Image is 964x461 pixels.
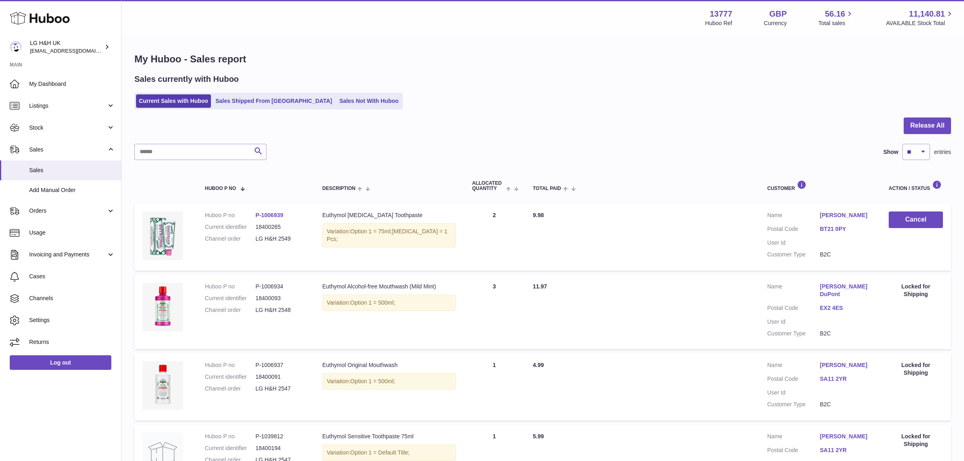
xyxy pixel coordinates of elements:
[767,304,820,314] dt: Postal Code
[30,47,119,54] span: [EMAIL_ADDRESS][DOMAIN_NAME]
[136,94,211,108] a: Current Sales with Huboo
[134,74,239,85] h2: Sales currently with Huboo
[255,361,306,369] dd: P-1006937
[710,9,732,19] strong: 13777
[29,316,115,324] span: Settings
[205,385,255,393] dt: Channel order
[889,361,943,377] div: Locked for Shipping
[886,19,954,27] span: AVAILABLE Stock Total
[134,53,951,66] h1: My Huboo - Sales report
[205,223,255,231] dt: Current identifier
[820,401,872,408] dd: B2C
[820,375,872,383] a: SA11 2YR
[769,9,787,19] strong: GBP
[30,39,103,55] div: LG H&H UK
[255,212,283,218] a: P-1006939
[818,9,854,27] a: 56.16 Total sales
[464,275,525,349] td: 3
[205,186,236,191] span: Huboo P no
[255,306,306,314] dd: LG H&H 2548
[889,433,943,448] div: Locked for Shipping
[205,361,255,369] dt: Huboo P no
[886,9,954,27] a: 11,140.81 AVAILABLE Stock Total
[820,225,872,233] a: BT21 0PY
[934,148,951,156] span: entries
[322,186,355,191] span: Description
[767,225,820,235] dt: Postal Code
[820,304,872,312] a: EX2 4ES
[29,124,106,132] span: Stock
[322,211,456,219] div: Euthymol [MEDICAL_DATA] Toothpaste
[533,433,544,440] span: 5.99
[820,283,872,298] a: [PERSON_NAME] DuPont
[820,330,872,337] dd: B2C
[889,211,943,228] button: Cancel
[464,353,525,420] td: 1
[533,283,547,290] span: 11.97
[889,180,943,191] div: Action / Status
[889,283,943,298] div: Locked for Shipping
[767,361,820,371] dt: Name
[350,449,410,456] span: Option 1 = Default Title;
[820,433,872,440] a: [PERSON_NAME]
[322,283,456,290] div: Euthymol Alcohol-free Mouthwash (Mild Mint)
[767,389,820,397] dt: User Id
[29,186,115,194] span: Add Manual Order
[322,295,456,311] div: Variation:
[205,433,255,440] dt: Huboo P no
[767,446,820,456] dt: Postal Code
[205,295,255,302] dt: Current identifier
[767,375,820,385] dt: Postal Code
[29,146,106,154] span: Sales
[767,251,820,258] dt: Customer Type
[143,361,183,410] img: Euthymol-Original-Mouthwash-500ml.webp
[909,9,945,19] span: 11,140.81
[255,444,306,452] dd: 18400194
[825,9,845,19] span: 56.16
[767,330,820,337] dt: Customer Type
[820,211,872,219] a: [PERSON_NAME]
[29,229,115,237] span: Usage
[322,373,456,390] div: Variation:
[143,211,183,260] img: whitening-toothpaste.webp
[205,283,255,290] dt: Huboo P no
[29,251,106,258] span: Invoicing and Payments
[322,223,456,248] div: Variation:
[29,338,115,346] span: Returns
[820,446,872,454] a: SA11 2YR
[255,283,306,290] dd: P-1006934
[322,433,456,440] div: Euthymol Sensitive Toothpaste 75ml
[533,362,544,368] span: 4.99
[10,41,22,53] img: veechen@lghnh.co.uk
[255,433,306,440] dd: P-1039812
[255,373,306,381] dd: 18400091
[350,299,395,306] span: Option 1 = 500ml;
[820,251,872,258] dd: B2C
[322,361,456,369] div: Euthymol Original Mouthwash
[904,117,951,134] button: Release All
[336,94,401,108] a: Sales Not With Huboo
[767,239,820,247] dt: User Id
[767,318,820,326] dt: User Id
[205,235,255,243] dt: Channel order
[767,433,820,442] dt: Name
[764,19,787,27] div: Currency
[255,223,306,231] dd: 18400265
[818,19,854,27] span: Total sales
[255,385,306,393] dd: LG H&H 2547
[767,401,820,408] dt: Customer Type
[533,186,561,191] span: Total paid
[350,228,392,235] span: Option 1 = 75ml;
[29,273,115,280] span: Cases
[883,148,898,156] label: Show
[213,94,335,108] a: Sales Shipped From [GEOGRAPHIC_DATA]
[533,212,544,218] span: 9.98
[350,378,395,384] span: Option 1 = 500ml;
[10,355,111,370] a: Log out
[29,166,115,174] span: Sales
[205,373,255,381] dt: Current identifier
[29,80,115,88] span: My Dashboard
[29,295,115,302] span: Channels
[767,180,872,191] div: Customer
[205,306,255,314] dt: Channel order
